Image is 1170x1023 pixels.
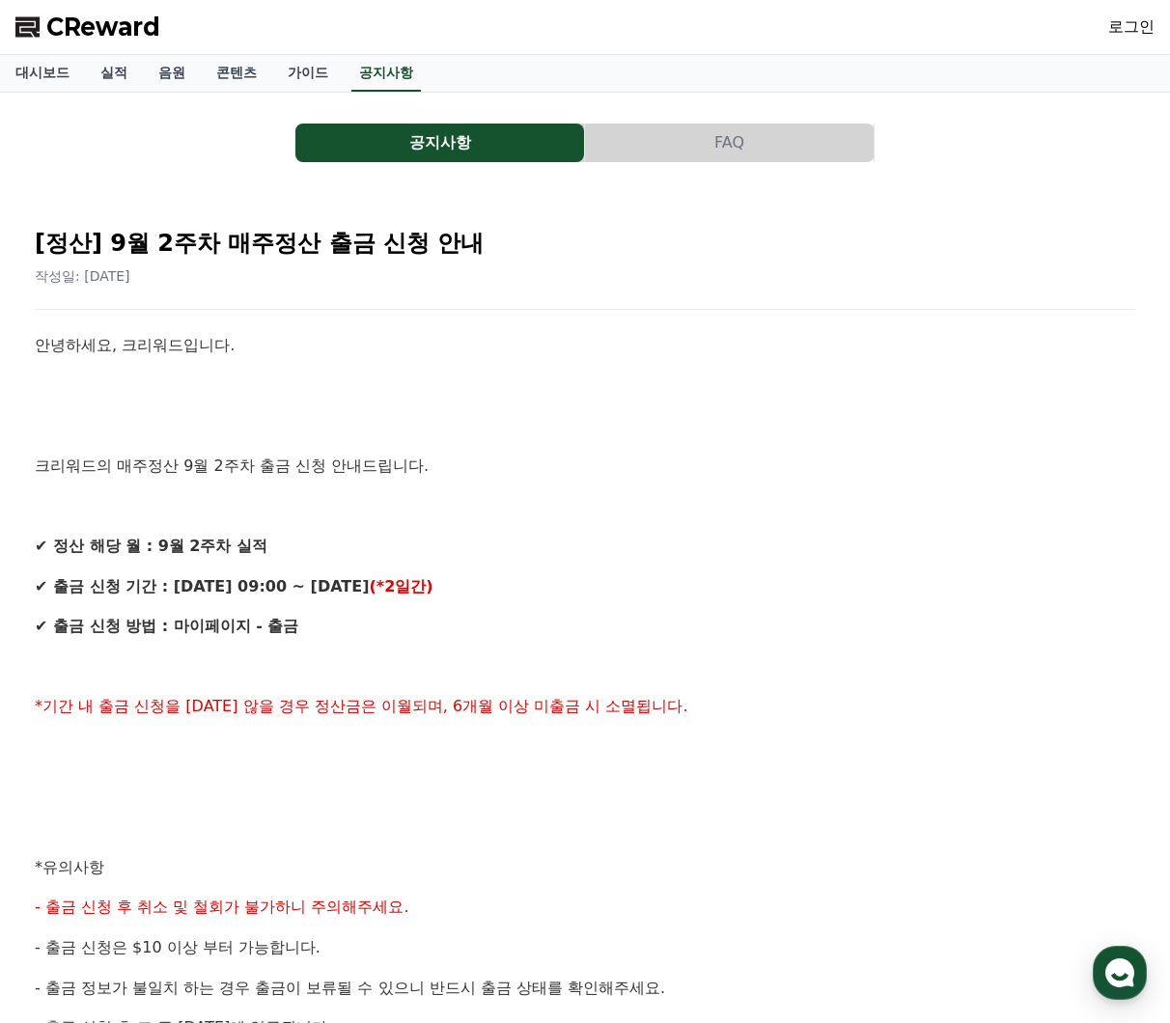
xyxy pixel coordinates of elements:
[585,124,874,162] button: FAQ
[295,124,585,162] a: 공지사항
[15,12,160,42] a: CReward
[35,333,1135,358] p: 안녕하세요, 크리워드입니다.
[369,577,432,595] strong: (*2일간)
[35,898,409,916] span: - 출금 신청 후 취소 및 철회가 불가하니 주의해주세요.
[201,55,272,92] a: 콘텐츠
[46,12,160,42] span: CReward
[143,55,201,92] a: 음원
[35,697,688,715] span: *기간 내 출금 신청을 [DATE] 않을 경우 정산금은 이월되며, 6개월 이상 미출금 시 소멸됩니다.
[35,979,665,997] span: - 출금 정보가 불일치 하는 경우 출금이 보류될 수 있으니 반드시 출금 상태를 확인해주세요.
[85,55,143,92] a: 실적
[295,124,584,162] button: 공지사항
[35,537,267,555] strong: ✔ 정산 해당 월 : 9월 2주차 실적
[35,268,130,284] span: 작성일: [DATE]
[35,577,369,595] strong: ✔ 출금 신청 기간 : [DATE] 09:00 ~ [DATE]
[35,938,320,956] span: - 출금 신청은 $10 이상 부터 가능합니다.
[351,55,421,92] a: 공지사항
[35,454,1135,479] p: 크리워드의 매주정산 9월 2주차 출금 신청 안내드립니다.
[585,124,875,162] a: FAQ
[1108,15,1155,39] a: 로그인
[35,228,1135,259] h2: [정산] 9월 2주차 매주정산 출금 신청 안내
[272,55,344,92] a: 가이드
[35,858,104,876] span: *유의사항
[35,617,298,635] strong: ✔ 출금 신청 방법 : 마이페이지 - 출금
